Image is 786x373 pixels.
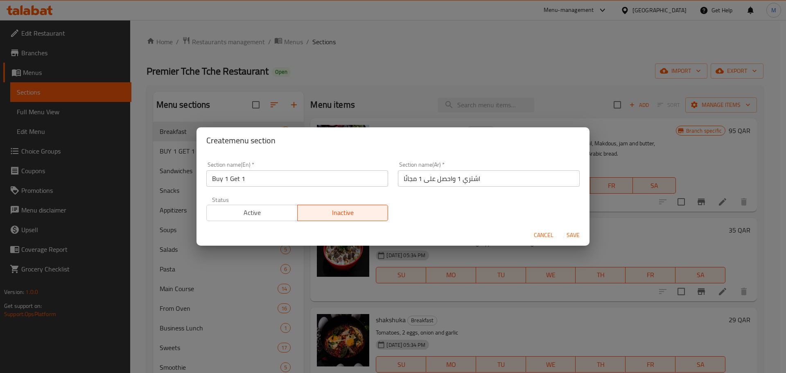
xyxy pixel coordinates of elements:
button: Inactive [297,205,388,221]
button: Save [560,228,586,243]
input: Please enter section name(en) [206,170,388,187]
span: Cancel [534,230,553,240]
input: Please enter section name(ar) [398,170,580,187]
button: Active [206,205,298,221]
h2: Create menu section [206,134,580,147]
button: Cancel [531,228,557,243]
span: Active [210,207,294,219]
span: Save [563,230,583,240]
span: Inactive [301,207,385,219]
